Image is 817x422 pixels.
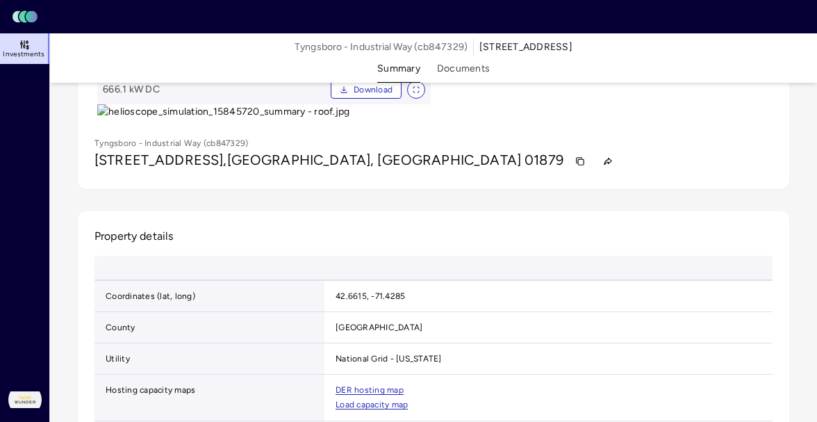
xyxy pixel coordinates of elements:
[94,136,248,150] p: Tyngsboro - Industrial Way (cb847329)
[103,82,325,97] span: 666.1 kW DC
[331,81,402,99] button: Download PDF
[324,343,773,375] td: National Grid - [US_STATE]
[227,152,563,168] span: [GEOGRAPHIC_DATA], [GEOGRAPHIC_DATA] 01879
[94,375,324,421] td: Hosting capacity maps
[8,383,42,416] img: Wunder
[336,400,408,409] a: Load capacity map
[94,228,773,245] h2: Property details
[354,83,393,97] span: Download
[377,61,420,83] button: Summary
[479,40,572,55] div: [STREET_ADDRESS]
[336,386,404,395] a: DER hosting map
[97,104,431,120] img: helioscope_simulation_15845720_summary - roof.jpg
[324,312,773,343] td: [GEOGRAPHIC_DATA]
[295,40,468,55] span: Tyngsboro - Industrial Way (cb847329)
[3,50,44,58] span: Investments
[377,61,490,83] div: tabs
[324,281,773,312] td: 42.6615, -71.4285
[94,152,227,168] span: [STREET_ADDRESS],
[94,281,324,312] td: Coordinates (lat, long)
[437,61,490,83] button: Documents
[407,81,425,99] button: View full size image
[94,343,324,375] td: Utility
[94,312,324,343] td: County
